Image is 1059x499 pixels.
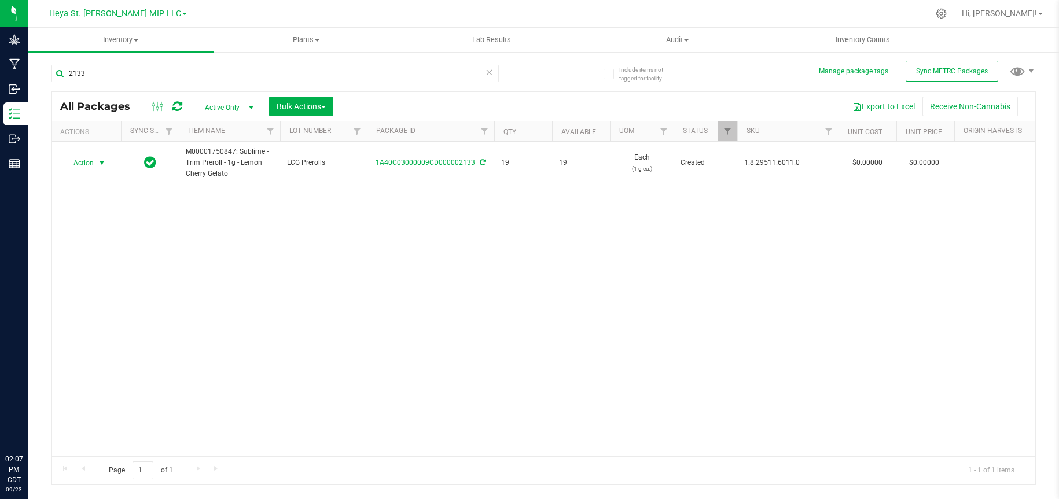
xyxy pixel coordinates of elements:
span: Heya St. [PERSON_NAME] MIP LLC [49,9,181,19]
iframe: Resource center [12,406,46,441]
button: Bulk Actions [269,97,333,116]
button: Sync METRC Packages [906,61,998,82]
a: Unit Price [906,128,942,136]
span: LCG Prerolls [287,157,360,168]
a: Item Name [188,127,225,135]
span: In Sync [144,154,156,171]
a: Filter [718,121,737,141]
span: Clear [486,65,494,80]
span: Bulk Actions [277,102,326,111]
a: Qty [503,128,516,136]
a: Filter [819,121,839,141]
td: $0.00000 [839,142,896,184]
span: Inventory [28,35,214,45]
span: Plants [214,35,399,45]
button: Export to Excel [845,97,922,116]
span: 19 [559,157,603,168]
a: Status [683,127,708,135]
span: select [95,155,109,171]
iframe: Resource center unread badge [34,405,48,419]
span: Each [617,152,667,174]
a: Lab Results [399,28,585,52]
p: 02:07 PM CDT [5,454,23,485]
inline-svg: Manufacturing [9,58,20,70]
a: 1A40C03000009CD000002133 [376,158,475,167]
div: Actions [60,128,116,136]
p: 09/23 [5,485,23,494]
a: Available [561,128,596,136]
span: Lab Results [457,35,527,45]
span: Created [681,157,730,168]
inline-svg: Inbound [9,83,20,95]
span: Audit [585,35,770,45]
span: Sync from Compliance System [478,158,486,167]
a: Filter [348,121,367,141]
inline-svg: Reports [9,158,20,169]
button: Manage package tags [819,66,888,76]
span: 19 [501,157,545,168]
span: All Packages [60,100,142,113]
input: Search Package ID, Item Name, SKU, Lot or Part Number... [51,65,499,82]
a: Filter [654,121,674,141]
span: Sync METRC Packages [916,67,988,75]
a: Inventory [28,28,214,52]
span: 1.8.29511.6011.0 [744,157,832,168]
a: Inventory Counts [770,28,956,52]
a: UOM [619,127,634,135]
input: 1 [133,461,153,479]
span: Page of 1 [99,461,182,479]
span: $0.00000 [903,154,945,171]
a: Filter [475,121,494,141]
a: Package ID [376,127,415,135]
span: Hi, [PERSON_NAME]! [962,9,1037,18]
button: Receive Non-Cannabis [922,97,1018,116]
span: Include items not tagged for facility [619,65,677,83]
a: Origin Harvests [964,127,1022,135]
div: Manage settings [934,8,948,19]
a: Audit [584,28,770,52]
span: Action [63,155,94,171]
a: Filter [160,121,179,141]
inline-svg: Inventory [9,108,20,120]
span: M00001750847: Sublime - Trim Preroll - 1g - Lemon Cherry Gelato [186,146,273,180]
span: 1 - 1 of 1 items [959,461,1024,479]
p: (1 g ea.) [617,163,667,174]
a: Plants [214,28,399,52]
a: Unit Cost [848,128,882,136]
inline-svg: Grow [9,34,20,45]
span: Inventory Counts [820,35,906,45]
inline-svg: Outbound [9,133,20,145]
a: SKU [747,127,760,135]
a: Lot Number [289,127,331,135]
a: Filter [261,121,280,141]
a: Sync Status [130,127,175,135]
